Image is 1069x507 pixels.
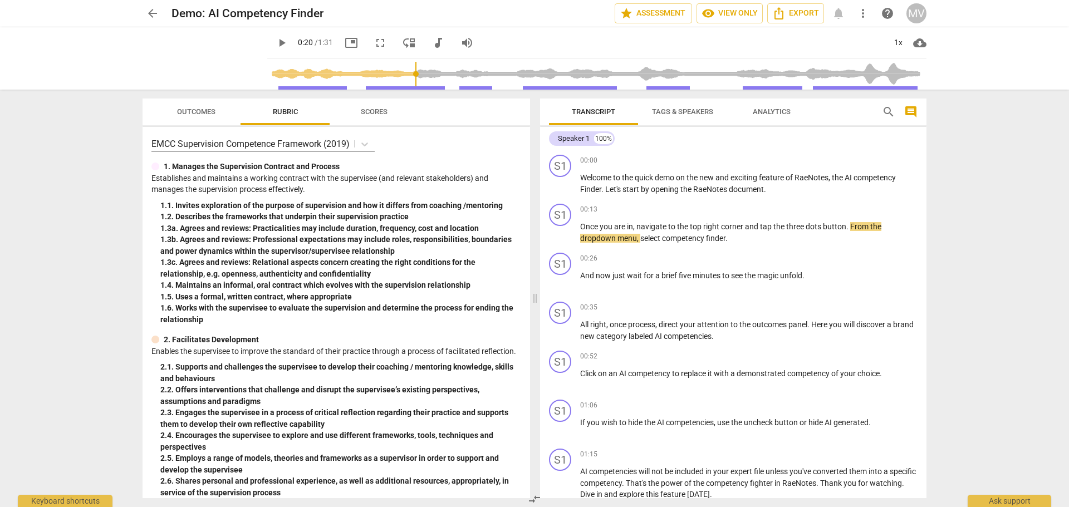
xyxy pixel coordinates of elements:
[151,346,521,357] p: Enables the supervisee to improve the standard of their practice through a process of facilitated...
[893,320,914,329] span: brand
[823,222,846,231] span: button
[580,401,597,410] span: 01:06
[832,173,845,182] span: the
[345,36,358,50] span: picture_in_picture
[753,107,791,116] span: Analytics
[752,320,788,329] span: outcomes
[825,418,833,427] span: AI
[646,490,660,499] span: this
[315,38,333,47] span: / 1:31
[549,302,571,324] div: Change speaker
[549,155,571,177] div: Change speaker
[795,173,828,182] span: RaeNotes
[887,320,893,329] span: a
[628,418,644,427] span: hide
[160,407,521,430] div: 2. 3. Engages the supervisee in a process of critical reflection regarding their practice and sup...
[164,334,259,346] p: 2. Facilitates Development
[721,222,745,231] span: corner
[766,467,790,476] span: unless
[856,320,887,329] span: discover
[739,320,752,329] span: the
[708,369,714,378] span: it
[750,479,774,488] span: fighter
[660,490,687,499] span: feature
[580,467,589,476] span: AI
[629,332,655,341] span: labeled
[780,271,802,280] span: unfold
[786,222,806,231] span: three
[820,479,844,488] span: Thank
[580,205,597,214] span: 00:13
[686,173,699,182] span: the
[580,490,596,499] span: Dive
[666,418,714,427] span: competencies
[699,173,715,182] span: new
[18,495,112,507] div: Keyboard shortcuts
[890,467,916,476] span: specific
[665,467,675,476] span: be
[580,352,597,361] span: 00:52
[146,7,159,20] span: arrow_back
[580,450,597,459] span: 01:15
[844,320,856,329] span: will
[639,467,651,476] span: will
[829,320,844,329] span: you
[177,107,215,116] span: Outcomes
[828,173,832,182] span: ,
[609,369,619,378] span: an
[580,156,597,165] span: 00:00
[605,185,622,194] span: Let's
[880,369,882,378] span: .
[648,479,661,488] span: the
[730,467,754,476] span: expert
[596,271,612,280] span: now
[160,279,521,291] div: 1. 4. Maintains an informal, oral contract which evolves with the supervision relationship
[549,351,571,373] div: Change speaker
[651,185,680,194] span: opening
[460,36,474,50] span: volume_up
[457,33,477,53] button: Volume
[662,234,706,243] span: competency
[840,369,857,378] span: your
[679,271,693,280] span: five
[580,479,622,488] span: competency
[672,369,681,378] span: to
[881,7,894,20] span: help
[676,173,686,182] span: on
[160,211,521,223] div: 1. 2. Describes the frameworks that underpin their supervision practice
[628,320,655,329] span: process
[549,449,571,471] div: Change speaker
[668,222,677,231] span: to
[968,495,1051,507] div: Ask support
[729,185,764,194] span: document
[869,467,884,476] span: into
[744,271,757,280] span: the
[913,36,926,50] span: cloud_download
[431,36,445,50] span: audiotrack
[590,320,606,329] span: right
[706,234,725,243] span: finder
[612,271,627,280] span: just
[713,467,730,476] span: your
[730,320,739,329] span: to
[341,33,361,53] button: Picture in picture
[160,475,521,498] div: 2. 6. Shares personal and professional experience, as well as additional resources, appropriately...
[887,34,909,52] div: 1x
[680,320,697,329] span: your
[619,490,646,499] span: explore
[635,173,655,182] span: quick
[580,271,596,280] span: And
[361,107,388,116] span: Scores
[759,173,786,182] span: feature
[657,418,666,427] span: AI
[428,33,448,53] button: Switch to audio player
[160,257,521,279] div: 1. 3c. Agrees and reviews: Relational aspects concern creating the right conditions for the relat...
[844,479,858,488] span: you
[637,234,640,243] span: ,
[906,3,926,23] div: MV
[558,133,590,144] div: Speaker 1
[680,185,693,194] span: the
[580,185,601,194] span: Finder
[846,222,850,231] span: .
[580,418,587,427] span: If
